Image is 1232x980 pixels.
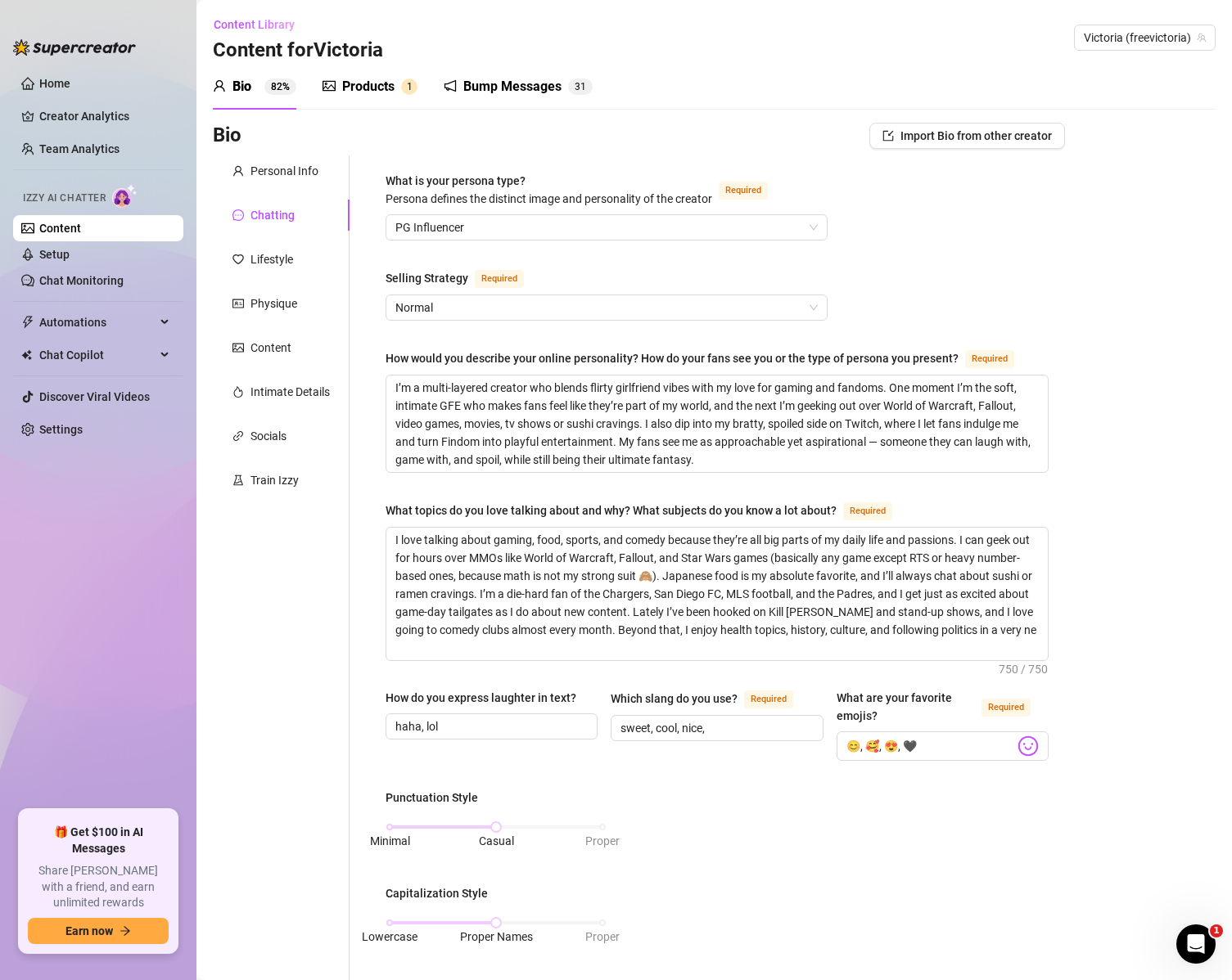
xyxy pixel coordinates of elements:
div: Products [342,77,395,97]
a: Chat Monitoring [39,274,124,287]
span: Import Bio from other creator [900,129,1052,142]
div: Lifestyle [250,250,293,268]
textarea: How would you describe your online personality? How do your fans see you or the type of persona y... [386,375,1048,472]
label: What are your favorite emojis? [837,689,1049,725]
div: How would you describe your online personality? How do your fans see you or the type of persona y... [386,349,959,367]
div: Intimate Details [250,383,330,401]
img: AI Chatter [112,184,138,208]
sup: 1 [401,79,417,95]
span: Required [475,270,524,288]
a: Setup [39,248,70,261]
input: What are your favorite emojis? [846,735,1014,757]
span: Lowercase [362,930,417,943]
div: Content [250,339,291,357]
span: 3 [575,81,580,92]
span: thunderbolt [21,316,34,329]
div: Chatting [250,206,295,224]
sup: 82% [264,79,296,95]
span: experiment [232,474,244,486]
div: Train Izzy [250,471,299,489]
span: link [232,430,244,442]
span: team [1197,33,1207,43]
span: picture [232,342,244,353]
label: Capitalization Style [386,884,499,902]
h3: Content for Victoria [213,38,383,64]
input: How do you express laughter in text? [395,717,584,735]
a: Settings [39,423,83,436]
span: user [232,165,244,177]
span: Required [982,699,1031,717]
span: picture [323,79,336,92]
span: Content Library [214,18,295,31]
span: Required [843,502,892,520]
span: Normal [395,295,818,320]
span: message [232,209,244,221]
span: import [882,130,894,142]
span: user [213,79,226,92]
span: 🎁 Get $100 in AI Messages [28,825,169,856]
span: Earn now [65,924,113,937]
span: 1 [407,81,413,92]
span: heart [232,254,244,265]
span: PG Influencer [395,215,818,240]
a: Team Analytics [39,142,120,155]
span: Casual [479,834,514,847]
a: Home [39,77,70,90]
img: Chat Copilot [21,349,32,361]
span: notification [444,79,457,92]
div: Physique [250,294,297,312]
div: How do you express laughter in text? [386,689,576,707]
span: Share [PERSON_NAME] with a friend, and earn unlimited rewards [28,863,169,911]
div: Socials [250,427,287,445]
h3: Bio [213,123,241,149]
input: Which slang do you use? [621,719,810,737]
label: Selling Strategy [386,268,542,288]
span: 1 [580,81,586,92]
sup: 31 [568,79,593,95]
span: Automations [39,309,156,335]
a: Content [39,222,81,235]
label: Punctuation Style [386,789,490,807]
span: Victoria (freevictoria) [1084,25,1206,50]
div: Personal Info [250,162,318,180]
label: How would you describe your online personality? How do your fans see you or the type of persona y... [386,348,1032,368]
label: What topics do you love talking about and why? What subjects do you know a lot about? [386,501,910,520]
label: How do you express laughter in text? [386,689,588,707]
div: Bio [232,77,251,97]
span: Minimal [370,834,410,847]
span: Proper [585,930,620,943]
div: What are your favorite emojis? [837,689,975,725]
span: Required [719,182,768,200]
div: Which slang do you use? [611,690,738,708]
div: Punctuation Style [386,789,478,807]
div: What topics do you love talking about and why? What subjects do you know a lot about? [386,501,837,519]
span: Proper [585,834,620,847]
span: Required [744,690,793,708]
button: Import Bio from other creator [869,123,1065,149]
button: Content Library [213,11,308,38]
span: Chat Copilot [39,342,156,368]
span: 1 [1210,924,1223,937]
textarea: What topics do you love talking about and why? What subjects do you know a lot about? [386,528,1048,660]
div: Bump Messages [463,77,562,97]
iframe: Intercom live chat [1176,924,1216,964]
span: What is your persona type? [386,174,712,205]
span: Izzy AI Chatter [23,191,106,206]
span: idcard [232,298,244,309]
div: Capitalization Style [386,884,488,902]
span: Persona defines the distinct image and personality of the creator [386,192,712,205]
span: Required [965,350,1014,368]
label: Which slang do you use? [611,689,811,708]
div: Selling Strategy [386,269,468,287]
span: arrow-right [120,925,131,937]
img: logo-BBDzfeDw.svg [13,39,136,56]
a: Discover Viral Videos [39,390,150,403]
span: fire [232,386,244,398]
button: Earn nowarrow-right [28,918,169,944]
a: Creator Analytics [39,103,170,129]
img: svg%3e [1018,735,1039,757]
span: Proper Names [460,930,533,943]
